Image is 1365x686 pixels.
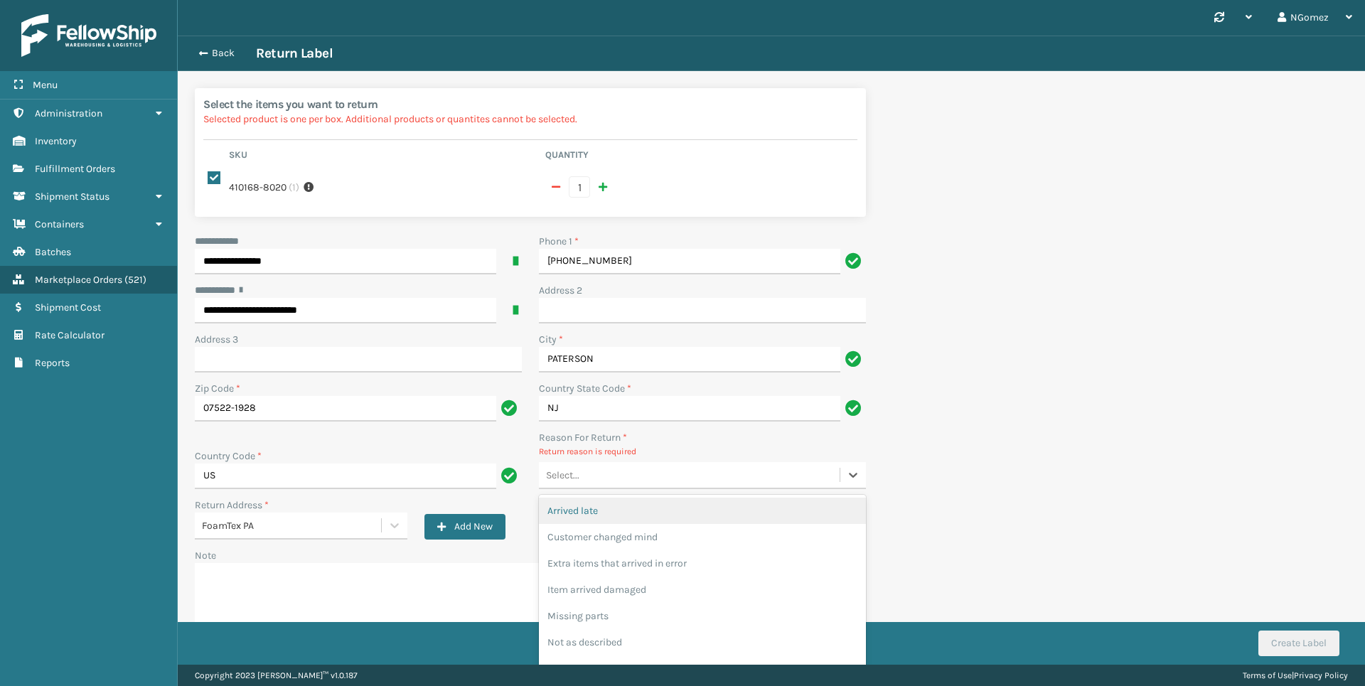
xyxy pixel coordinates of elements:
[256,45,333,62] h3: Return Label
[1243,665,1348,686] div: |
[203,112,857,127] p: Selected product is one per box. Additional products or quantites cannot be selected.
[539,603,866,629] div: Missing parts
[539,445,866,458] p: Return reason is required
[539,655,866,682] div: Wrong item sent
[195,550,216,562] label: Note
[539,430,627,445] label: Reason For Return
[539,498,866,524] div: Arrived late
[21,14,156,57] img: logo
[1243,670,1292,680] a: Terms of Use
[35,357,70,369] span: Reports
[35,163,115,175] span: Fulfillment Orders
[124,274,146,286] span: ( 521 )
[35,301,101,313] span: Shipment Cost
[191,47,256,60] button: Back
[546,468,579,483] div: Select...
[195,498,269,513] label: Return Address
[1294,670,1348,680] a: Privacy Policy
[195,665,358,686] p: Copyright 2023 [PERSON_NAME]™ v 1.0.187
[539,629,866,655] div: Not as described
[225,149,541,166] th: Sku
[33,79,58,91] span: Menu
[35,218,84,230] span: Containers
[35,246,71,258] span: Batches
[35,191,109,203] span: Shipment Status
[539,283,582,298] label: Address 2
[35,329,105,341] span: Rate Calculator
[195,332,238,347] label: Address 3
[539,381,631,396] label: Country State Code
[195,449,262,463] label: Country Code
[195,381,240,396] label: Zip Code
[539,577,866,603] div: Item arrived damaged
[203,97,857,112] h2: Select the items you want to return
[541,149,857,166] th: Quantity
[35,107,102,119] span: Administration
[202,518,382,533] div: FoamTex PA
[289,180,299,195] span: ( 1 )
[539,550,866,577] div: Extra items that arrived in error
[539,234,579,249] label: Phone 1
[539,524,866,550] div: Customer changed mind
[539,332,563,347] label: City
[35,135,77,147] span: Inventory
[424,514,505,540] button: Add New
[35,274,122,286] span: Marketplace Orders
[1258,631,1339,656] button: Create Label
[229,180,287,195] label: 410168-8020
